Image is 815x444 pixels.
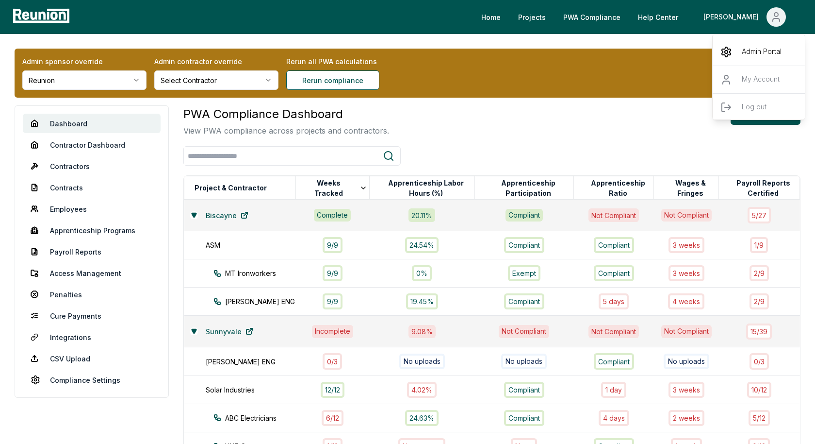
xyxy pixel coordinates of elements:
[668,237,704,253] div: 3 week s
[594,353,634,369] div: Compliant
[668,265,704,281] div: 3 week s
[599,293,629,309] div: 5 days
[198,322,261,341] a: Sunnyvale
[750,237,768,253] div: 1 / 9
[504,237,544,253] div: Compliant
[213,268,313,278] div: MT Ironworkers
[322,410,343,426] div: 6 / 12
[23,156,161,176] a: Contractors
[746,324,772,340] div: 15 / 39
[742,46,782,58] p: Admin Portal
[183,125,389,137] p: View PWA compliance across projects and contractors.
[668,382,704,398] div: 3 week s
[749,410,770,426] div: 5 / 12
[750,293,769,309] div: 2 / 9
[23,263,161,283] a: Access Management
[713,38,806,125] div: [PERSON_NAME]
[23,135,161,154] a: Contractor Dashboard
[23,285,161,304] a: Penalties
[748,207,771,223] div: 5 / 27
[501,354,547,369] div: No uploads
[408,208,435,222] div: 20.11 %
[154,56,278,67] label: Admin contractor override
[668,293,704,309] div: 4 week s
[742,102,766,113] p: Log out
[321,382,344,398] div: 12 / 12
[504,293,544,309] div: Compliant
[555,7,628,27] a: PWA Compliance
[713,38,806,66] a: Admin Portal
[213,296,313,307] div: [PERSON_NAME] ENG
[727,178,799,198] button: Payroll Reports Certified
[508,265,540,281] div: Exempt
[23,178,161,197] a: Contracts
[473,7,805,27] nav: Main
[582,178,654,198] button: Apprenticeship Ratio
[323,293,342,309] div: 9 / 9
[23,199,161,219] a: Employees
[599,410,629,426] div: 4 days
[23,327,161,347] a: Integrations
[206,385,306,395] div: Solar Industries
[601,382,626,398] div: 1 day
[588,208,639,222] div: Not Compliant
[594,265,634,281] div: Compliant
[405,237,439,253] div: 24.54%
[505,209,543,222] div: Compliant
[323,353,342,369] div: 0 / 3
[499,325,549,338] div: Not Compliant
[23,306,161,325] a: Cure Payments
[198,205,256,225] a: Biscayne
[696,7,794,27] button: [PERSON_NAME]
[206,357,306,367] div: [PERSON_NAME] ENG
[399,354,445,369] div: No uploads
[661,325,712,338] div: Not Compliant
[23,370,161,390] a: Compliance Settings
[405,410,439,426] div: 24.63%
[661,209,712,222] div: Not Compliant
[703,7,763,27] div: [PERSON_NAME]
[23,349,161,368] a: CSV Upload
[323,265,342,281] div: 9 / 9
[22,56,147,67] label: Admin sponsor override
[406,293,438,309] div: 19.45%
[630,7,686,27] a: Help Center
[206,240,306,250] div: ASM
[323,237,342,253] div: 9 / 9
[473,7,508,27] a: Home
[412,265,432,281] div: 0%
[378,178,474,198] button: Apprenticeship Labor Hours (%)
[594,237,634,253] div: Compliant
[286,70,379,90] button: Rerun compliance
[664,354,709,369] div: No uploads
[183,105,389,123] h3: PWA Compliance Dashboard
[213,413,313,423] div: ABC Electricians
[314,209,351,222] div: Complete
[742,74,780,85] p: My Account
[510,7,554,27] a: Projects
[747,382,771,398] div: 10 / 12
[504,382,544,398] div: Compliant
[407,382,437,398] div: 4.02%
[750,265,769,281] div: 2 / 9
[286,56,410,67] label: Rerun all PWA calculations
[588,325,639,338] div: Not Compliant
[304,178,369,198] button: Weeks Tracked
[23,114,161,133] a: Dashboard
[662,178,718,198] button: Wages & Fringes
[193,178,269,198] button: Project & Contractor
[23,242,161,261] a: Payroll Reports
[504,410,544,426] div: Compliant
[750,353,769,369] div: 0 / 3
[668,410,704,426] div: 2 week s
[483,178,573,198] button: Apprenticeship Participation
[408,325,436,338] div: 9.08 %
[312,325,353,338] div: Incomplete
[23,221,161,240] a: Apprenticeship Programs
